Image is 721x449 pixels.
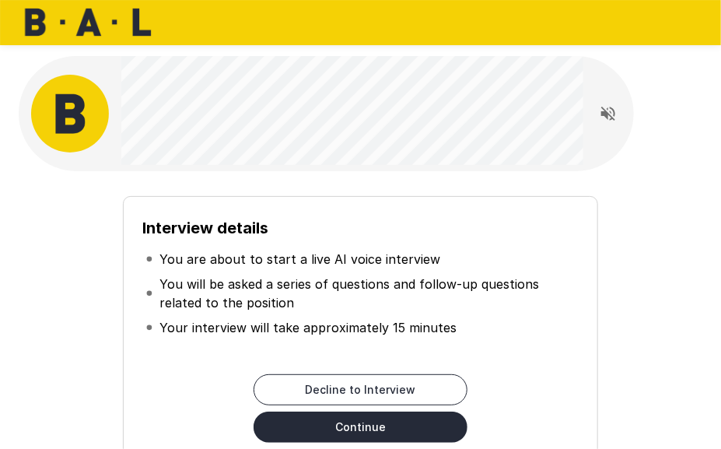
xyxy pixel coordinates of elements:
[254,412,467,443] button: Continue
[593,98,624,129] button: Read questions aloud
[159,275,576,312] p: You will be asked a series of questions and follow-up questions related to the position
[254,374,467,405] button: Decline to Interview
[31,75,109,153] img: bal_avatar.png
[159,318,457,337] p: Your interview will take approximately 15 minutes
[142,219,268,237] b: Interview details
[159,250,440,268] p: You are about to start a live AI voice interview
